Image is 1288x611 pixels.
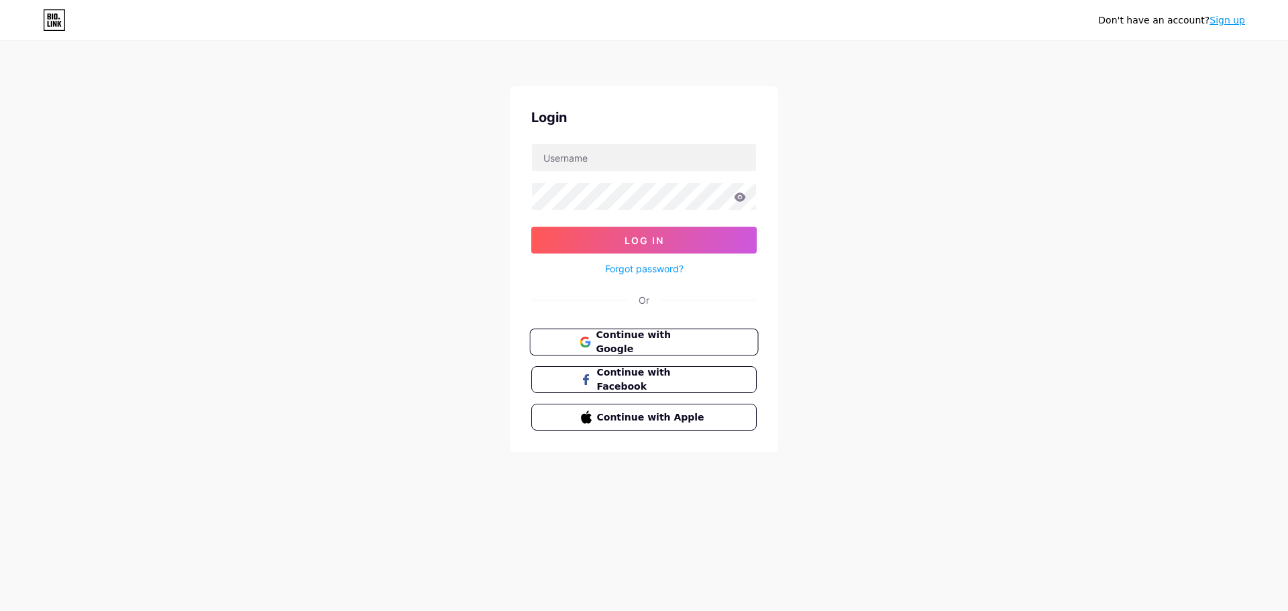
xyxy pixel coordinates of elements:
span: Continue with Apple [597,410,708,425]
input: Username [532,144,756,171]
button: Log In [531,227,757,254]
a: Continue with Google [531,329,757,355]
div: Or [639,293,649,307]
span: Continue with Facebook [597,366,708,394]
button: Continue with Apple [531,404,757,431]
button: Continue with Google [529,329,758,356]
div: Login [531,107,757,127]
button: Continue with Facebook [531,366,757,393]
a: Sign up [1210,15,1245,25]
a: Forgot password? [605,262,684,276]
span: Continue with Google [596,328,708,357]
span: Log In [625,235,664,246]
div: Don't have an account? [1098,13,1245,27]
